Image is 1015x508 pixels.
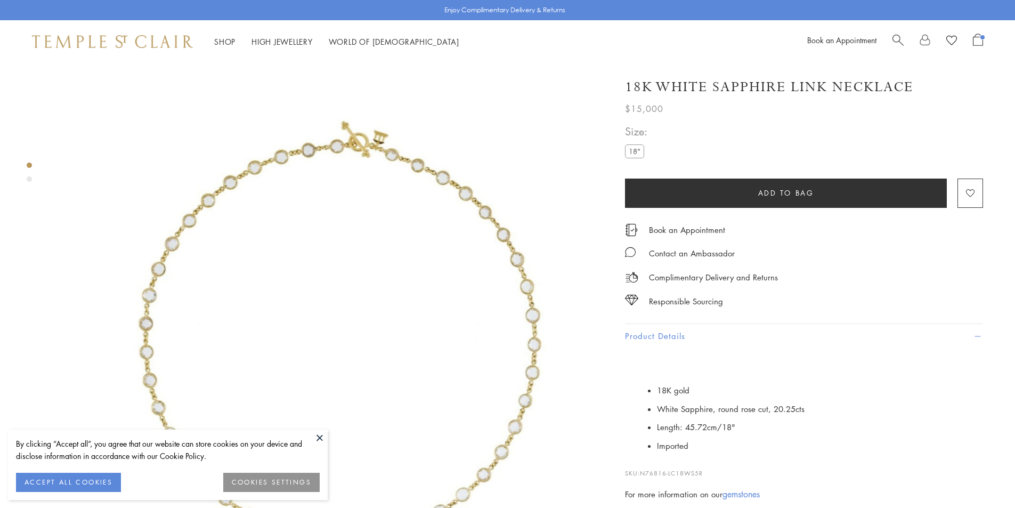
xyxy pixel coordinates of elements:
[16,438,320,462] div: By clicking “Accept all”, you agree that our website can store cookies on your device and disclos...
[640,469,703,477] span: N76816-LC18WS5R
[27,160,32,190] div: Product gallery navigation
[214,36,236,47] a: ShopShop
[329,36,459,47] a: World of [DEMOGRAPHIC_DATA]World of [DEMOGRAPHIC_DATA]
[625,324,983,348] button: Product Details
[649,295,723,308] div: Responsible Sourcing
[807,35,876,45] a: Book an Appointment
[722,488,760,500] a: gemstones
[657,437,983,455] li: Imported
[444,5,565,15] p: Enjoy Complimentary Delivery & Returns
[892,34,904,50] a: Search
[625,224,638,236] img: icon_appointment.svg
[625,488,983,501] div: For more information on our
[946,34,957,50] a: View Wishlist
[223,473,320,492] button: COOKIES SETTINGS
[32,35,193,48] img: Temple St. Clair
[625,144,644,158] label: 18"
[758,187,814,199] span: Add to bag
[649,271,778,284] p: Complimentary Delivery and Returns
[625,123,648,140] span: Size:
[625,179,947,208] button: Add to bag
[625,458,983,478] p: SKU:
[625,295,638,305] img: icon_sourcing.svg
[973,34,983,50] a: Open Shopping Bag
[625,78,913,96] h1: 18K White Sapphire Link Necklace
[657,418,983,437] li: Length: 45.72cm/18"
[649,247,735,260] div: Contact an Ambassador
[251,36,313,47] a: High JewelleryHigh Jewellery
[649,224,725,236] a: Book an Appointment
[625,102,663,116] span: $15,000
[657,381,983,400] li: 18K gold
[625,247,636,257] img: MessageIcon-01_2.svg
[657,400,983,418] li: White Sapphire, round rose cut, 20.25cts
[625,271,638,284] img: icon_delivery.svg
[16,473,121,492] button: ACCEPT ALL COOKIES
[214,35,459,49] nav: Main navigation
